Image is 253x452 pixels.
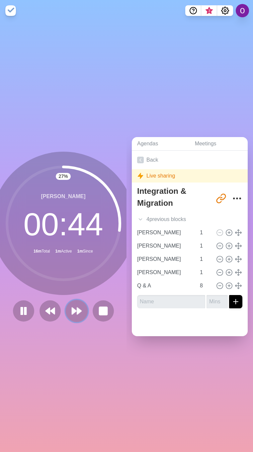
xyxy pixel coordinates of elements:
input: Mins [207,295,228,308]
input: Name [134,253,196,266]
span: 3 [207,8,212,14]
img: timeblocks logo [5,5,16,16]
a: Agendas [132,137,190,151]
button: What’s new [201,5,217,16]
button: Settings [217,5,233,16]
input: Mins [197,239,213,253]
input: Mins [197,226,213,239]
input: Name [134,279,196,292]
button: Share link [214,192,228,205]
button: More [230,192,244,205]
div: 4 previous block [132,213,248,226]
input: Name [134,266,196,279]
a: Back [132,151,248,169]
div: Live sharing [132,169,248,183]
input: Name [134,226,196,239]
input: Name [134,239,196,253]
input: Mins [197,266,213,279]
input: Name [137,295,205,308]
span: s [183,215,186,223]
input: Mins [197,279,213,292]
a: Meetings [190,137,248,151]
input: Mins [197,253,213,266]
button: Help [185,5,201,16]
